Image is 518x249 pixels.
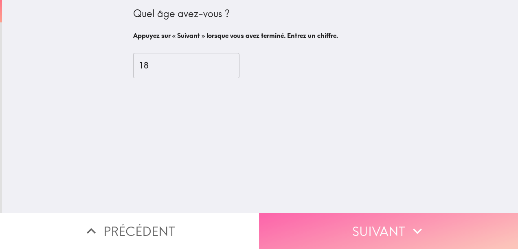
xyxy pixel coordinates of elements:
[133,31,285,40] font: Appuyez sur « Suivant » lorsque vous avez terminé.
[103,220,175,242] font: Précédent
[133,7,387,21] div: Quel âge avez-vous ?
[259,213,518,249] button: Suivant
[352,220,405,242] font: Suivant
[287,31,338,40] font: Entrez un chiffre.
